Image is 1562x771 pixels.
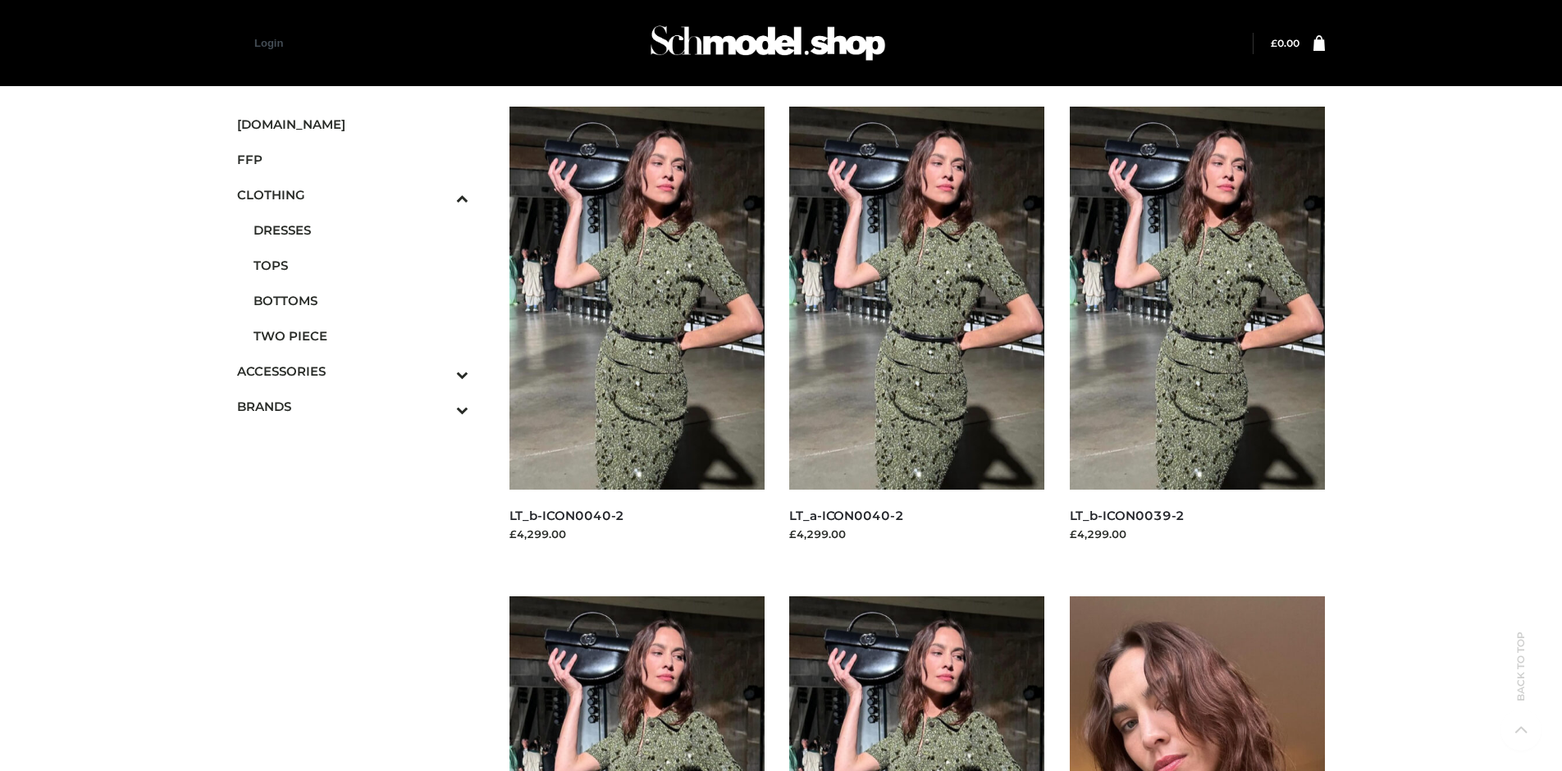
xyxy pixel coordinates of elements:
button: Toggle Submenu [411,389,468,424]
span: TOPS [253,256,468,275]
a: £0.00 [1271,37,1299,49]
span: ACCESSORIES [237,362,468,381]
a: Login [254,37,283,49]
span: DRESSES [253,221,468,240]
button: Toggle Submenu [411,354,468,389]
a: BRANDSToggle Submenu [237,389,468,424]
span: £ [1271,37,1277,49]
img: Schmodel Admin 964 [645,11,891,75]
a: LT_b-ICON0039-2 [1070,508,1185,523]
span: Back to top [1500,660,1541,701]
a: FFP [237,142,468,177]
a: LT_a-ICON0040-2 [789,508,904,523]
span: BOTTOMS [253,291,468,310]
div: £4,299.00 [789,526,1045,542]
span: TWO PIECE [253,326,468,345]
a: ACCESSORIESToggle Submenu [237,354,468,389]
a: CLOTHINGToggle Submenu [237,177,468,212]
div: £4,299.00 [1070,526,1326,542]
a: BOTTOMS [253,283,468,318]
span: CLOTHING [237,185,468,204]
span: [DOMAIN_NAME] [237,115,468,134]
a: TWO PIECE [253,318,468,354]
bdi: 0.00 [1271,37,1299,49]
a: [DOMAIN_NAME] [237,107,468,142]
span: FFP [237,150,468,169]
button: Toggle Submenu [411,177,468,212]
span: BRANDS [237,397,468,416]
a: LT_b-ICON0040-2 [509,508,625,523]
a: TOPS [253,248,468,283]
div: £4,299.00 [509,526,765,542]
a: DRESSES [253,212,468,248]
